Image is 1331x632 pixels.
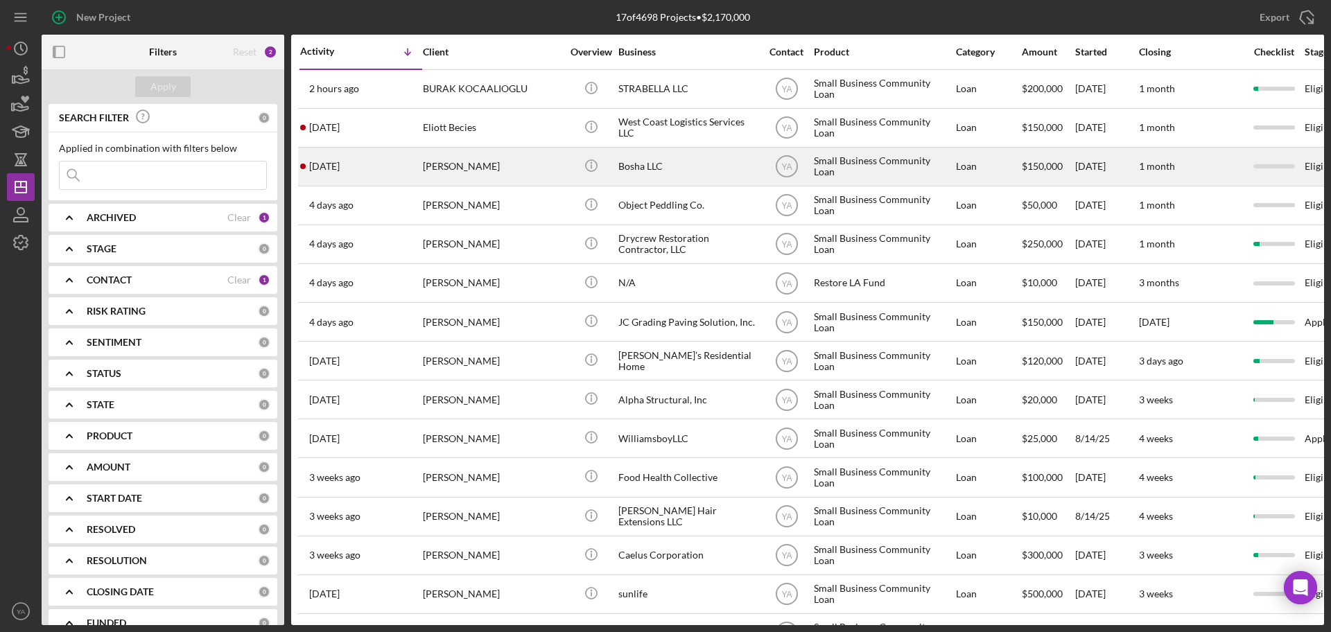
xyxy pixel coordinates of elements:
[814,537,952,574] div: Small Business Community Loan
[227,212,251,223] div: Clear
[258,243,270,255] div: 0
[309,511,360,522] time: 2025-08-14 16:58
[814,148,952,185] div: Small Business Community Loan
[616,12,750,23] div: 17 of 4698 Projects • $2,170,000
[423,148,562,185] div: [PERSON_NAME]
[1022,265,1074,301] div: $10,000
[17,608,26,615] text: YA
[59,143,267,154] div: Applied in combination with filters below
[781,162,792,172] text: YA
[814,46,952,58] div: Product
[87,337,141,348] b: SENTIMENT
[1022,304,1074,340] div: $150,000
[423,420,562,457] div: [PERSON_NAME]
[1022,498,1074,535] div: $10,000
[781,240,792,249] text: YA
[814,420,952,457] div: Small Business Community Loan
[781,201,792,211] text: YA
[309,200,354,211] time: 2025-08-29 22:02
[956,576,1020,613] div: Loan
[781,590,792,599] text: YA
[1139,588,1173,599] time: 3 weeks
[618,265,757,301] div: N/A
[309,277,354,288] time: 2025-08-29 21:35
[1139,121,1175,133] time: 1 month
[1139,160,1175,172] time: 1 month
[1075,459,1138,495] div: [DATE]
[309,161,340,172] time: 2025-09-01 03:10
[956,420,1020,457] div: Loan
[150,76,176,97] div: Apply
[423,265,562,301] div: [PERSON_NAME]
[258,112,270,124] div: 0
[423,381,562,418] div: [PERSON_NAME]
[87,555,147,566] b: RESOLUTION
[87,399,114,410] b: STATE
[423,109,562,146] div: Eliott Becies
[781,512,792,522] text: YA
[1022,71,1074,107] div: $200,000
[814,109,952,146] div: Small Business Community Loan
[1022,109,1074,146] div: $150,000
[956,71,1020,107] div: Loan
[1075,537,1138,574] div: [DATE]
[956,342,1020,379] div: Loan
[258,617,270,629] div: 0
[781,317,792,327] text: YA
[1022,576,1074,613] div: $500,000
[1284,571,1317,604] div: Open Intercom Messenger
[1022,187,1074,224] div: $50,000
[309,472,360,483] time: 2025-08-15 18:37
[618,537,757,574] div: Caelus Corporation
[258,492,270,504] div: 0
[87,524,135,535] b: RESOLVED
[1139,471,1173,483] time: 4 weeks
[956,265,1020,301] div: Loan
[1139,199,1175,211] time: 1 month
[1075,304,1138,340] div: [DATE]
[814,459,952,495] div: Small Business Community Loan
[1075,381,1138,418] div: [DATE]
[781,434,792,444] text: YA
[149,46,177,58] b: Filters
[1139,432,1173,444] time: 4 weeks
[1244,46,1303,58] div: Checklist
[1075,498,1138,535] div: 8/14/25
[1075,420,1138,457] div: 8/14/25
[1139,238,1175,249] time: 1 month
[1022,342,1074,379] div: $120,000
[59,112,129,123] b: SEARCH FILTER
[1075,71,1138,107] div: [DATE]
[258,586,270,598] div: 0
[956,109,1020,146] div: Loan
[87,493,142,504] b: START DATE
[760,46,812,58] div: Contact
[1075,265,1138,301] div: [DATE]
[814,576,952,613] div: Small Business Community Loan
[1075,576,1138,613] div: [DATE]
[258,305,270,317] div: 0
[781,123,792,133] text: YA
[781,473,792,483] text: YA
[618,148,757,185] div: Bosha LLC
[814,187,952,224] div: Small Business Community Loan
[87,586,154,597] b: CLOSING DATE
[309,122,340,133] time: 2025-09-01 19:44
[309,394,340,405] time: 2025-08-27 13:08
[1075,46,1138,58] div: Started
[1139,355,1183,367] time: 3 days ago
[1022,537,1074,574] div: $300,000
[423,576,562,613] div: [PERSON_NAME]
[781,551,792,561] text: YA
[781,356,792,366] text: YA
[423,304,562,340] div: [PERSON_NAME]
[618,459,757,495] div: Food Health Collective
[618,304,757,340] div: JC Grading Paving Solution, Inc.
[814,71,952,107] div: Small Business Community Loan
[423,498,562,535] div: [PERSON_NAME]
[227,274,251,286] div: Clear
[618,187,757,224] div: Object Peddling Co.
[1022,420,1074,457] div: $25,000
[1075,226,1138,263] div: [DATE]
[956,187,1020,224] div: Loan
